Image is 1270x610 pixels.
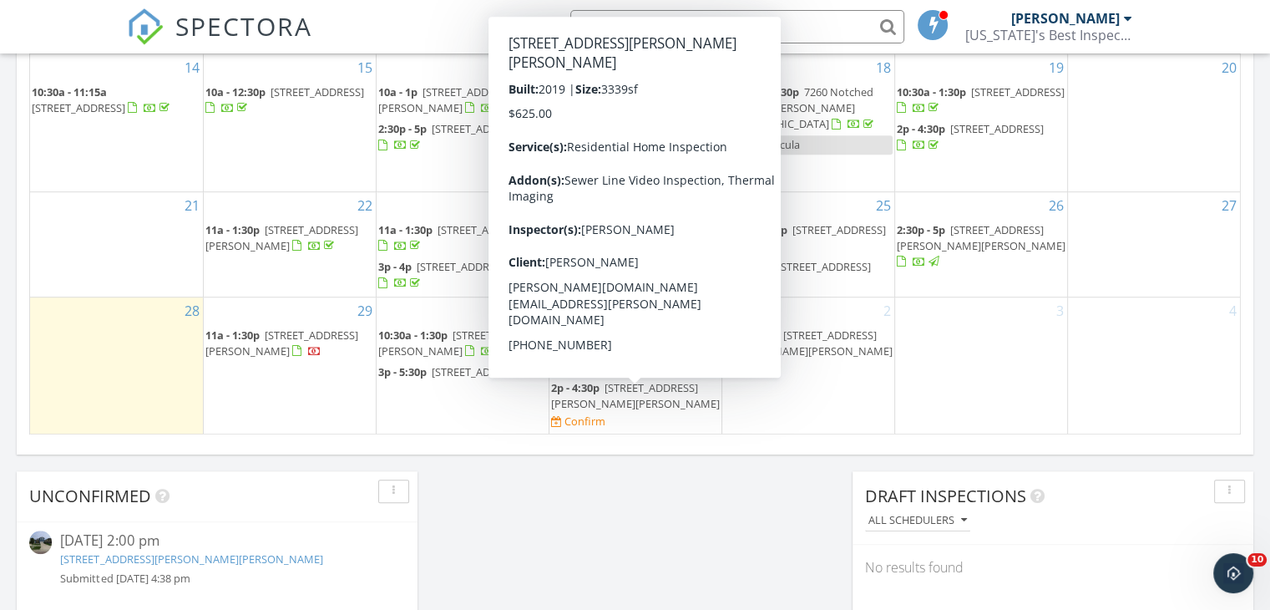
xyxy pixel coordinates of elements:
[564,414,605,428] div: Confirm
[724,137,757,152] span: 3p - 4p
[30,297,203,435] td: Go to September 28, 2025
[724,84,873,131] span: 7260 Notched Pne Bnd, [PERSON_NAME][GEOGRAPHIC_DATA]
[1067,53,1240,191] td: Go to September 20, 2025
[551,326,720,379] a: 11a - 1:30p 35606 [PERSON_NAME] Pt, Zephyrhills 33541
[378,259,510,290] a: 3p - 4p [STREET_ADDRESS]
[551,380,720,411] span: [STREET_ADDRESS][PERSON_NAME][PERSON_NAME]
[175,8,312,43] span: SPECTORA
[378,328,546,358] span: [STREET_ADDRESS][PERSON_NAME]
[551,83,720,151] a: 11a - 1:30p 34010 [PERSON_NAME], [PERSON_NAME][GEOGRAPHIC_DATA]
[549,191,721,297] td: Go to September 24, 2025
[873,54,894,81] a: Go to September 18, 2025
[551,84,656,148] span: 34010 [PERSON_NAME], [PERSON_NAME][GEOGRAPHIC_DATA]
[551,221,720,257] a: 11a - 2p [STREET_ADDRESS]
[551,153,698,184] span: [STREET_ADDRESS][PERSON_NAME]
[378,119,547,155] a: 2:30p - 5p [STREET_ADDRESS]
[551,380,600,395] span: 2p - 4:30p
[724,257,893,293] a: 3:30p - 6p [STREET_ADDRESS]
[551,153,600,168] span: 2:30p - 5p
[551,379,720,431] a: 2p - 4:30p [STREET_ADDRESS][PERSON_NAME][PERSON_NAME] Confirm
[203,297,376,435] td: Go to September 29, 2025
[205,83,374,119] a: 10a - 12:30p [STREET_ADDRESS]
[897,121,945,136] span: 2p - 4:30p
[724,84,799,99] span: 10:30a - 12:30p
[378,83,547,119] a: 10a - 1p [STREET_ADDRESS][PERSON_NAME]
[527,54,549,81] a: Go to September 16, 2025
[865,485,1026,507] span: Draft Inspections
[354,192,376,219] a: Go to September 22, 2025
[378,84,516,115] span: [STREET_ADDRESS][PERSON_NAME]
[354,297,376,324] a: Go to September 29, 2025
[378,328,546,358] a: 10:30a - 1:30p [STREET_ADDRESS][PERSON_NAME]
[894,297,1067,435] td: Go to October 3, 2025
[1067,297,1240,435] td: Go to October 4, 2025
[880,297,894,324] a: Go to October 2, 2025
[376,191,549,297] td: Go to September 23, 2025
[865,510,970,532] button: All schedulers
[792,222,886,237] span: [STREET_ADDRESS]
[378,328,448,343] span: 10:30a - 1:30p
[378,121,525,152] a: 2:30p - 5p [STREET_ADDRESS]
[897,84,966,99] span: 10:30a - 1:30p
[30,53,203,191] td: Go to September 14, 2025
[127,8,164,45] img: The Best Home Inspection Software - Spectora
[432,121,525,136] span: [STREET_ADDRESS]
[378,257,547,293] a: 3p - 4p [STREET_ADDRESS]
[60,571,373,587] div: Submitted [DATE] 4:38 pm
[376,53,549,191] td: Go to September 16, 2025
[897,221,1065,273] a: 2:30p - 5p [STREET_ADDRESS][PERSON_NAME][PERSON_NAME]
[378,326,547,362] a: 10:30a - 1:30p [STREET_ADDRESS][PERSON_NAME]
[762,137,800,152] span: Dracula
[700,192,721,219] a: Go to September 24, 2025
[378,222,531,253] a: 11a - 1:30p [STREET_ADDRESS]
[605,259,698,274] span: [STREET_ADDRESS]
[549,297,721,435] td: Go to October 1, 2025
[724,221,893,257] a: 1:30p - 2:30p [STREET_ADDRESS]
[724,259,772,274] span: 3:30p - 6p
[724,222,886,253] a: 1:30p - 2:30p [STREET_ADDRESS]
[595,222,689,237] span: [STREET_ADDRESS]
[551,259,698,290] a: 3p - 5:30p [STREET_ADDRESS]
[205,84,266,99] span: 10a - 12:30p
[205,328,358,358] span: [STREET_ADDRESS][PERSON_NAME]
[203,53,376,191] td: Go to September 15, 2025
[724,84,877,131] a: 10:30a - 12:30p 7260 Notched Pne Bnd, [PERSON_NAME][GEOGRAPHIC_DATA]
[853,545,1253,590] div: No results found
[724,328,893,358] span: [STREET_ADDRESS][PERSON_NAME][PERSON_NAME]
[549,53,721,191] td: Go to September 17, 2025
[551,153,698,184] a: 2:30p - 5p [STREET_ADDRESS][PERSON_NAME]
[181,54,203,81] a: Go to September 14, 2025
[971,84,1065,99] span: [STREET_ADDRESS]
[32,84,173,115] a: 10:30a - 11:15a [STREET_ADDRESS]
[378,259,412,274] span: 3p - 4p
[551,257,720,293] a: 3p - 5:30p [STREET_ADDRESS]
[897,222,945,237] span: 2:30p - 5p
[1045,54,1067,81] a: Go to September 19, 2025
[432,364,525,379] span: [STREET_ADDRESS]
[181,297,203,324] a: Go to September 28, 2025
[707,297,721,324] a: Go to October 1, 2025
[1045,192,1067,219] a: Go to September 26, 2025
[354,54,376,81] a: Go to September 15, 2025
[897,84,1065,115] a: 10:30a - 1:30p [STREET_ADDRESS]
[721,297,894,435] td: Go to October 2, 2025
[721,191,894,297] td: Go to September 25, 2025
[378,363,547,383] a: 3p - 5:30p [STREET_ADDRESS]
[551,259,600,274] span: 3p - 5:30p
[205,222,358,253] a: 11a - 1:30p [STREET_ADDRESS][PERSON_NAME]
[897,83,1065,119] a: 10:30a - 1:30p [STREET_ADDRESS]
[1247,553,1267,567] span: 10
[551,222,590,237] span: 11a - 2p
[551,328,605,343] span: 11a - 1:30p
[551,84,605,99] span: 11a - 1:30p
[551,222,689,253] a: 11a - 2p [STREET_ADDRESS]
[376,297,549,435] td: Go to September 30, 2025
[724,328,893,374] a: 11a - 1:30p [STREET_ADDRESS][PERSON_NAME][PERSON_NAME]
[894,191,1067,297] td: Go to September 26, 2025
[527,192,549,219] a: Go to September 23, 2025
[897,222,1065,253] span: [STREET_ADDRESS][PERSON_NAME][PERSON_NAME]
[205,221,374,257] a: 11a - 1:30p [STREET_ADDRESS][PERSON_NAME]
[438,222,531,237] span: [STREET_ADDRESS]
[1067,191,1240,297] td: Go to September 27, 2025
[1218,54,1240,81] a: Go to September 20, 2025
